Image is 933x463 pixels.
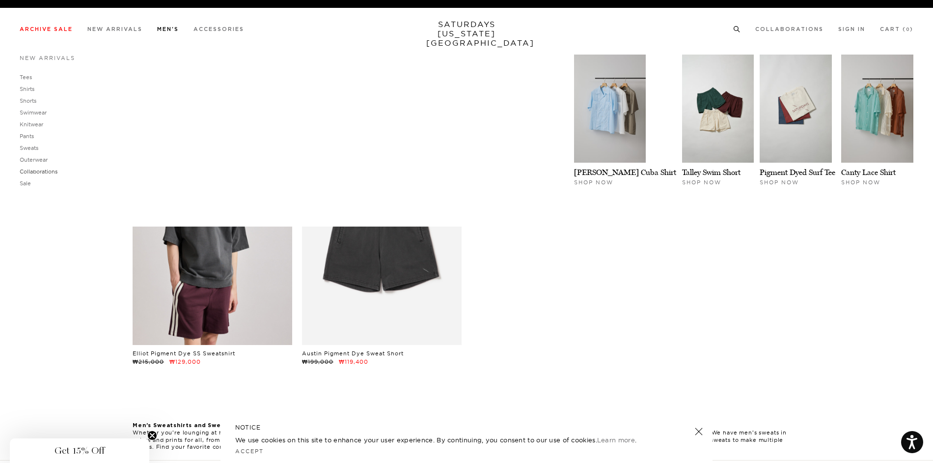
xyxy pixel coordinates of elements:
b: Men’s Sweatshirts and Sweatpants [133,423,247,428]
a: Learn more [597,436,635,444]
span: Get 15% Off [55,445,105,457]
a: [PERSON_NAME] Cuba Shirt [574,168,676,177]
span: ₩119,400 [339,358,368,365]
a: Sweats [20,145,38,151]
span: ₩199,000 [302,358,333,365]
a: Knitwear [20,121,43,128]
a: Accessories [193,27,244,32]
a: Cart (0) [880,27,913,32]
a: Sale [20,180,31,187]
a: Elliot Pigment Dye SS Sweatshirt [133,350,235,357]
a: Pigment Dyed Surf Tee [760,168,835,177]
a: Austin Pigment Dye Sweat Short [302,350,404,357]
a: Collaborations [20,168,57,175]
a: Archive Sale [20,27,73,32]
a: Collaborations [755,27,823,32]
p: We use cookies on this site to enhance your user experience. By continuing, you consent to our us... [235,435,663,445]
a: Sign In [838,27,865,32]
div: Get 15% OffClose teaser [10,438,149,463]
span: ₩215,000 [133,358,164,365]
a: Pants [20,133,34,140]
a: SATURDAYS[US_STATE][GEOGRAPHIC_DATA] [426,20,507,48]
a: Tees [20,74,32,81]
button: Close teaser [147,431,157,440]
a: Shirts [20,86,34,92]
a: Talley Swim Short [682,168,741,177]
a: New Arrivals [87,27,142,32]
h5: NOTICE [235,423,698,432]
span: ₩129,000 [169,358,201,365]
a: Canty Lace Shirt [841,168,896,177]
a: New Arrivals [20,55,75,61]
a: Shorts [20,97,36,104]
a: Outerwear [20,156,48,163]
p: Whether you’re lounging at home, on the way to the gym, or looking for a streetwear outfit that’s... [133,429,800,450]
a: Men's [157,27,179,32]
a: Swimwear [20,109,47,116]
a: Accept [235,448,264,455]
small: 0 [906,28,910,32]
